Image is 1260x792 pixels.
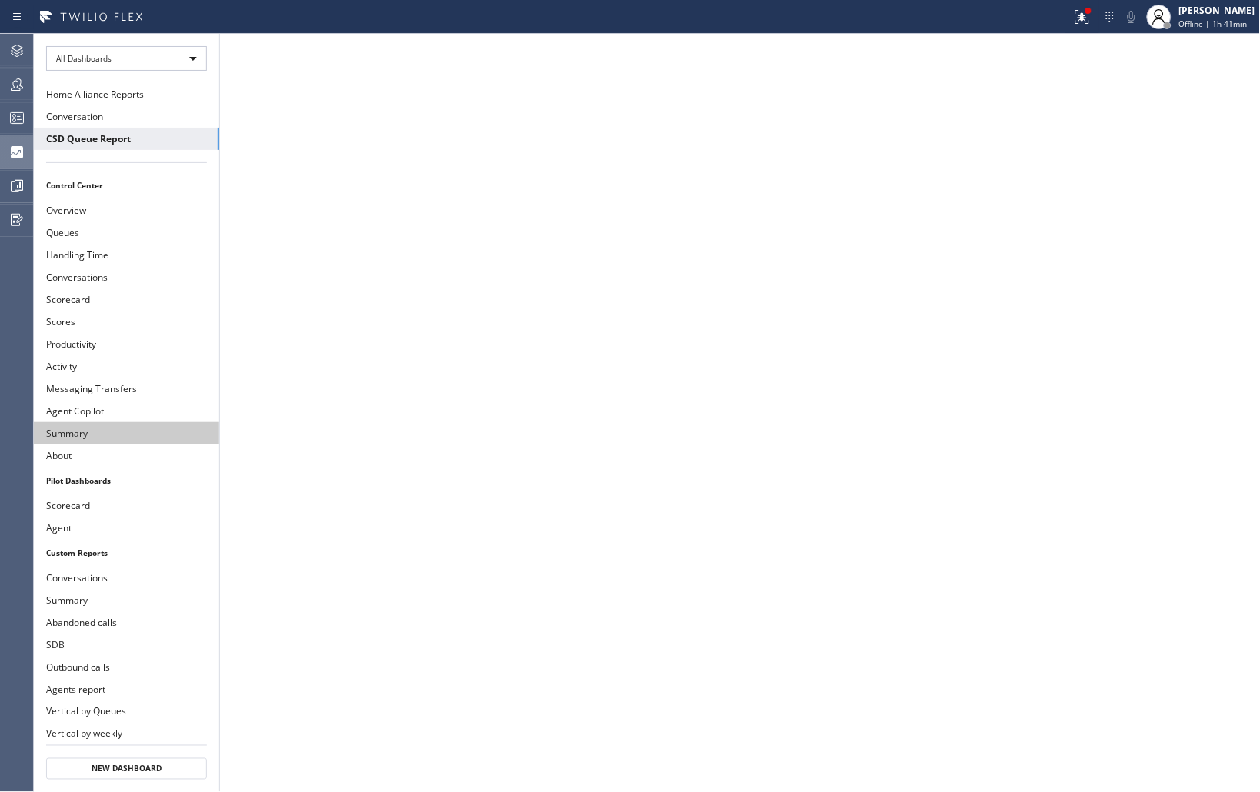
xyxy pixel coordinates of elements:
[34,128,219,150] button: CSD Queue Report
[34,444,219,467] button: About
[1179,4,1255,17] div: [PERSON_NAME]
[34,543,219,563] li: Custom Reports
[34,700,219,723] button: Vertical by Queues
[34,355,219,378] button: Activity
[34,83,219,105] button: Home Alliance Reports
[34,400,219,422] button: Agent Copilot
[34,589,219,611] button: Summary
[34,567,219,589] button: Conversations
[46,758,207,780] button: New Dashboard
[34,175,219,195] li: Control Center
[34,221,219,244] button: Queues
[34,678,219,700] button: Agents report
[34,723,219,745] button: Vertical by weekly
[34,288,219,311] button: Scorecard
[34,611,219,634] button: Abandoned calls
[34,494,219,517] button: Scorecard
[1179,18,1248,29] span: Offline | 1h 41min
[1121,6,1142,28] button: Mute
[34,266,219,288] button: Conversations
[34,378,219,400] button: Messaging Transfers
[34,244,219,266] button: Handling Time
[34,311,219,333] button: Scores
[220,34,1260,792] iframe: dashboard_aaZjl7m6DEs0
[34,333,219,355] button: Productivity
[34,105,219,128] button: Conversation
[46,46,207,71] div: All Dashboards
[34,656,219,678] button: Outbound calls
[34,634,219,656] button: SDB
[34,471,219,491] li: Pilot Dashboards
[34,199,219,221] button: Overview
[34,517,219,539] button: Agent
[34,422,219,444] button: Summary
